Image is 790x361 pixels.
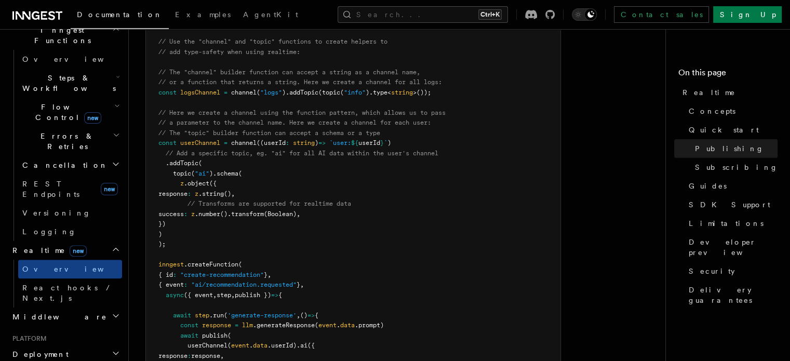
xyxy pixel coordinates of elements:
[678,66,778,83] h4: On this page
[8,50,122,241] div: Inngest Functions
[318,322,337,329] span: event
[315,312,318,319] span: {
[191,210,195,218] span: z
[158,38,387,45] span: // Use the "channel" and "topic" functions to create helpers to
[8,335,47,343] span: Platform
[338,6,508,23] button: Search...Ctrl+K
[572,8,597,21] button: Toggle dark mode
[158,210,184,218] span: success
[175,10,231,19] span: Examples
[253,322,315,329] span: .generateResponse
[242,322,253,329] span: llm
[340,89,344,96] span: (
[195,170,209,177] span: "ai"
[689,218,764,229] span: Limitations
[158,271,173,278] span: { id
[71,3,169,29] a: Documentation
[253,342,267,349] span: data
[224,139,227,146] span: =
[184,210,188,218] span: :
[384,139,387,146] span: `
[358,139,380,146] span: userId
[158,190,188,197] span: response
[380,139,384,146] span: }
[243,10,298,19] span: AgentKit
[257,139,286,146] span: ((userId
[231,342,249,349] span: event
[84,112,101,124] span: new
[297,312,300,319] span: ,
[158,119,431,126] span: // a parameter to the channel name. Here we create a channel for each user:
[158,48,300,56] span: // add type-safety when using realtime:
[70,245,87,257] span: new
[387,139,391,146] span: )
[322,89,340,96] span: topic
[158,129,380,137] span: // The "topic" builder function can accept a schema or a type
[224,89,227,96] span: =
[213,170,238,177] span: .schema
[689,237,778,258] span: Developer preview
[18,127,122,156] button: Errors & Retries
[478,9,502,20] kbd: Ctrl+K
[202,322,231,329] span: response
[188,342,227,349] span: userChannel
[614,6,709,23] a: Contact sales
[685,102,778,121] a: Concepts
[300,312,307,319] span: ()
[180,332,198,339] span: await
[101,183,118,195] span: new
[227,312,297,319] span: 'generate-response'
[300,281,304,288] span: ,
[366,89,369,96] span: )
[231,139,257,146] span: channel
[209,180,217,187] span: ({
[198,190,224,197] span: .string
[18,260,122,278] a: Overview
[8,25,112,46] span: Inngest Functions
[213,291,217,299] span: ,
[217,291,231,299] span: step
[22,55,129,63] span: Overview
[307,342,315,349] span: ({
[18,175,122,204] a: REST Endpointsnew
[158,261,184,268] span: inngest
[158,139,177,146] span: const
[198,159,202,167] span: (
[166,150,438,157] span: // Add a specific topic, eg. "ai" for all AI data within the user's channel
[286,89,318,96] span: .addTopic
[169,3,237,28] a: Examples
[351,139,358,146] span: ${
[369,89,387,96] span: .type
[158,281,184,288] span: { event
[267,271,271,278] span: ,
[689,285,778,305] span: Delivery guarantees
[18,160,108,170] span: Cancellation
[180,271,264,278] span: "create-recommendation"
[391,89,413,96] span: string
[18,278,122,307] a: React hooks / Next.js
[18,69,122,98] button: Steps & Workflows
[689,199,770,210] span: SDK Support
[227,332,231,339] span: (
[235,322,238,329] span: =
[318,89,322,96] span: (
[18,156,122,175] button: Cancellation
[238,261,242,268] span: (
[188,200,351,207] span: // Transforms are supported for realtime data
[77,10,163,19] span: Documentation
[224,312,227,319] span: (
[180,322,198,329] span: const
[191,170,195,177] span: (
[695,143,764,154] span: Publishing
[238,170,242,177] span: (
[22,180,79,198] span: REST Endpoints
[209,170,213,177] span: )
[227,342,231,349] span: (
[180,180,184,187] span: z
[18,98,122,127] button: Flow Controlnew
[8,21,122,50] button: Inngest Functions
[195,312,209,319] span: step
[18,73,116,93] span: Steps & Workflows
[293,139,315,146] span: string
[158,352,188,359] span: response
